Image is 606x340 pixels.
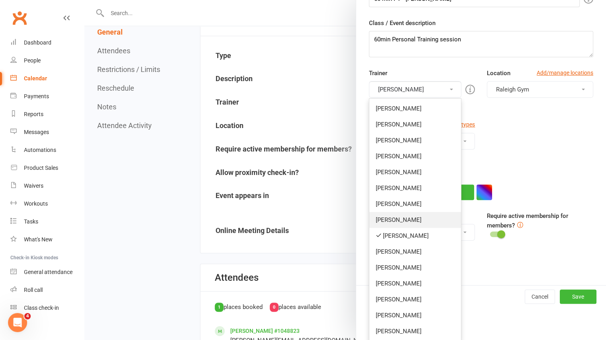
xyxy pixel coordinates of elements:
[487,81,593,98] button: Raleigh Gym
[369,228,461,244] a: [PERSON_NAME]
[369,323,461,339] a: [PERSON_NAME]
[10,34,84,52] a: Dashboard
[10,105,84,123] a: Reports
[369,212,461,228] a: [PERSON_NAME]
[369,132,461,148] a: [PERSON_NAME]
[24,147,56,153] div: Automations
[369,196,461,212] a: [PERSON_NAME]
[10,70,84,87] a: Calendar
[24,165,58,171] div: Product Sales
[369,148,461,164] a: [PERSON_NAME]
[24,39,51,46] div: Dashboard
[24,200,48,207] div: Workouts
[487,212,568,229] label: Require active membership for members?
[10,213,84,231] a: Tasks
[10,195,84,213] a: Workouts
[24,313,31,319] span: 4
[537,68,593,77] a: Add/manage locations
[369,164,461,180] a: [PERSON_NAME]
[369,307,461,323] a: [PERSON_NAME]
[24,287,43,293] div: Roll call
[369,117,461,132] a: [PERSON_NAME]
[10,231,84,249] a: What's New
[369,18,435,28] label: Class / Event description
[369,81,462,98] button: [PERSON_NAME]
[24,93,49,99] div: Payments
[369,276,461,291] a: [PERSON_NAME]
[24,75,47,82] div: Calendar
[369,180,461,196] a: [PERSON_NAME]
[24,218,38,225] div: Tasks
[369,260,461,276] a: [PERSON_NAME]
[24,269,73,275] div: General attendance
[369,291,461,307] a: [PERSON_NAME]
[10,299,84,317] a: Class kiosk mode
[10,52,84,70] a: People
[10,263,84,281] a: General attendance kiosk mode
[10,141,84,159] a: Automations
[10,281,84,299] a: Roll call
[24,183,43,189] div: Waivers
[369,101,461,117] a: [PERSON_NAME]
[525,289,555,304] button: Cancel
[369,244,461,260] a: [PERSON_NAME]
[24,111,43,117] div: Reports
[24,129,49,135] div: Messages
[369,68,387,78] label: Trainer
[496,86,529,93] span: Raleigh Gym
[560,289,596,304] button: Save
[8,313,27,332] iframe: Intercom live chat
[10,123,84,141] a: Messages
[24,305,59,311] div: Class check-in
[10,87,84,105] a: Payments
[487,68,510,78] label: Location
[10,159,84,177] a: Product Sales
[24,57,41,64] div: People
[10,177,84,195] a: Waivers
[10,8,29,28] a: Clubworx
[24,236,53,243] div: What's New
